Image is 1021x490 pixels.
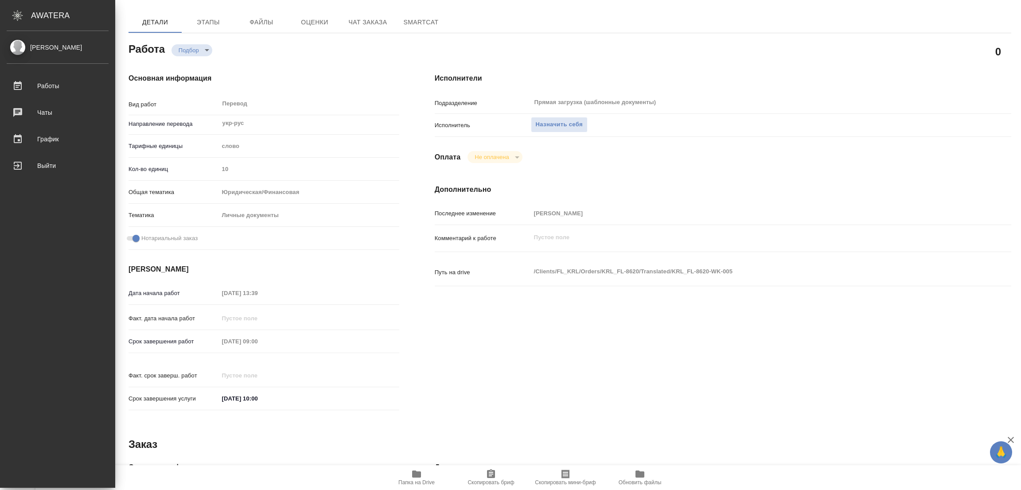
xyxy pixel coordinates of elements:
input: Пустое поле [219,287,296,299]
span: 🙏 [994,443,1009,462]
span: Обновить файлы [619,479,662,486]
span: Скопировать бриф [468,479,514,486]
input: Пустое поле [219,163,399,175]
h4: Исполнители [435,73,1011,84]
p: Срок завершения услуги [129,394,219,403]
h2: Работа [129,40,165,56]
span: Назначить себя [536,120,583,130]
div: Юридическая/Финансовая [219,185,399,200]
h4: Дополнительно [435,184,1011,195]
p: Общая тематика [129,188,219,197]
button: Назначить себя [531,117,588,132]
p: Дата начала работ [129,289,219,298]
h4: Основная информация [129,462,399,473]
p: Путь на drive [435,268,531,277]
p: Последнее изменение [435,209,531,218]
div: График [7,132,109,146]
p: Факт. дата начала работ [129,314,219,323]
span: Папка на Drive [398,479,435,486]
input: Пустое поле [219,369,296,382]
p: Кол-во единиц [129,165,219,174]
div: AWATERA [31,7,115,24]
input: Пустое поле [219,335,296,348]
input: Пустое поле [219,312,296,325]
p: Срок завершения работ [129,337,219,346]
span: Файлы [240,17,283,28]
textarea: /Clients/FL_KRL/Orders/KRL_FL-8620/Translated/KRL_FL-8620-WK-005 [531,264,963,279]
h2: 0 [995,44,1001,59]
p: Подразделение [435,99,531,108]
p: Факт. срок заверш. работ [129,371,219,380]
a: Работы [2,75,113,97]
div: Подбор [468,151,522,163]
div: Чаты [7,106,109,119]
button: Подбор [176,47,202,54]
button: Скопировать бриф [454,465,528,490]
p: Вид работ [129,100,219,109]
div: слово [219,139,399,154]
input: Пустое поле [531,207,963,220]
span: SmartCat [400,17,442,28]
button: Не оплачена [472,153,511,161]
span: Нотариальный заказ [141,234,198,243]
span: Чат заказа [347,17,389,28]
button: 🙏 [990,441,1012,463]
div: [PERSON_NAME] [7,43,109,52]
button: Обновить файлы [603,465,677,490]
p: Направление перевода [129,120,219,128]
button: Папка на Drive [379,465,454,490]
h4: Оплата [435,152,461,163]
input: ✎ Введи что-нибудь [219,392,296,405]
p: Исполнитель [435,121,531,130]
div: Личные документы [219,208,399,223]
span: Скопировать мини-бриф [535,479,596,486]
div: Работы [7,79,109,93]
button: Скопировать мини-бриф [528,465,603,490]
div: Выйти [7,159,109,172]
a: Выйти [2,155,113,177]
a: Чаты [2,101,113,124]
div: Подбор [171,44,212,56]
p: Комментарий к работе [435,234,531,243]
span: Оценки [293,17,336,28]
p: Тарифные единицы [129,142,219,151]
h4: Основная информация [129,73,399,84]
a: График [2,128,113,150]
span: Детали [134,17,176,28]
h4: [PERSON_NAME] [129,264,399,275]
p: Тематика [129,211,219,220]
span: Этапы [187,17,230,28]
h4: Дополнительно [435,462,1011,473]
h2: Заказ [129,437,157,451]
